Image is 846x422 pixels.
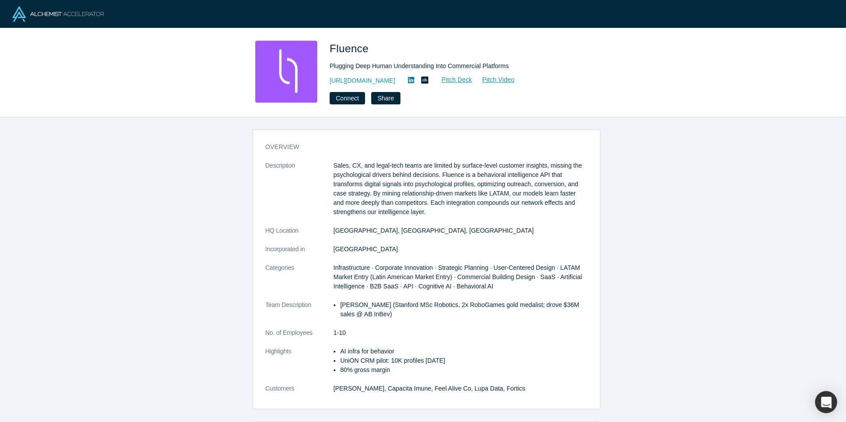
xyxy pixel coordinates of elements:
dt: No. of Employees [265,328,334,347]
h3: overview [265,142,575,152]
dd: [PERSON_NAME], Capacita Imune, Feel Alive Co, Lupa Data, Fortics [334,384,588,393]
img: Fluence's Logo [255,41,317,103]
dt: Customers [265,384,334,403]
p: AI infra for behavior [340,347,588,356]
p: Sales, CX, and legal-tech teams are limited by surface-level customer insights, missing the psych... [334,161,588,217]
a: Pitch Video [473,75,515,85]
button: Share [371,92,400,104]
a: [URL][DOMAIN_NAME] [330,76,395,85]
a: Pitch Deck [432,75,473,85]
p: 80% gross margin [340,365,588,375]
dt: Incorporated in [265,245,334,263]
img: Alchemist Logo [12,6,104,22]
dd: [GEOGRAPHIC_DATA], [GEOGRAPHIC_DATA], [GEOGRAPHIC_DATA] [334,226,588,235]
dt: Categories [265,263,334,300]
dt: Highlights [265,347,334,384]
button: Connect [330,92,365,104]
dd: 1-10 [334,328,588,338]
dt: Team Description [265,300,334,328]
div: Plugging Deep Human Understanding Into Commercial Platforms [330,61,577,71]
span: Infrastructure · Corporate Innovation · Strategic Planning · User-Centered Design · LATAM Market ... [334,264,582,290]
dd: [GEOGRAPHIC_DATA] [334,245,588,254]
li: [PERSON_NAME] (Stanford MSc Robotics, 2x RoboGames gold medalist; drove $36M sales @ AB InBev) [340,300,588,319]
p: UniON CRM pilot: 10K profiles [DATE] [340,356,588,365]
span: Fluence [330,42,372,54]
dt: Description [265,161,334,226]
dt: HQ Location [265,226,334,245]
